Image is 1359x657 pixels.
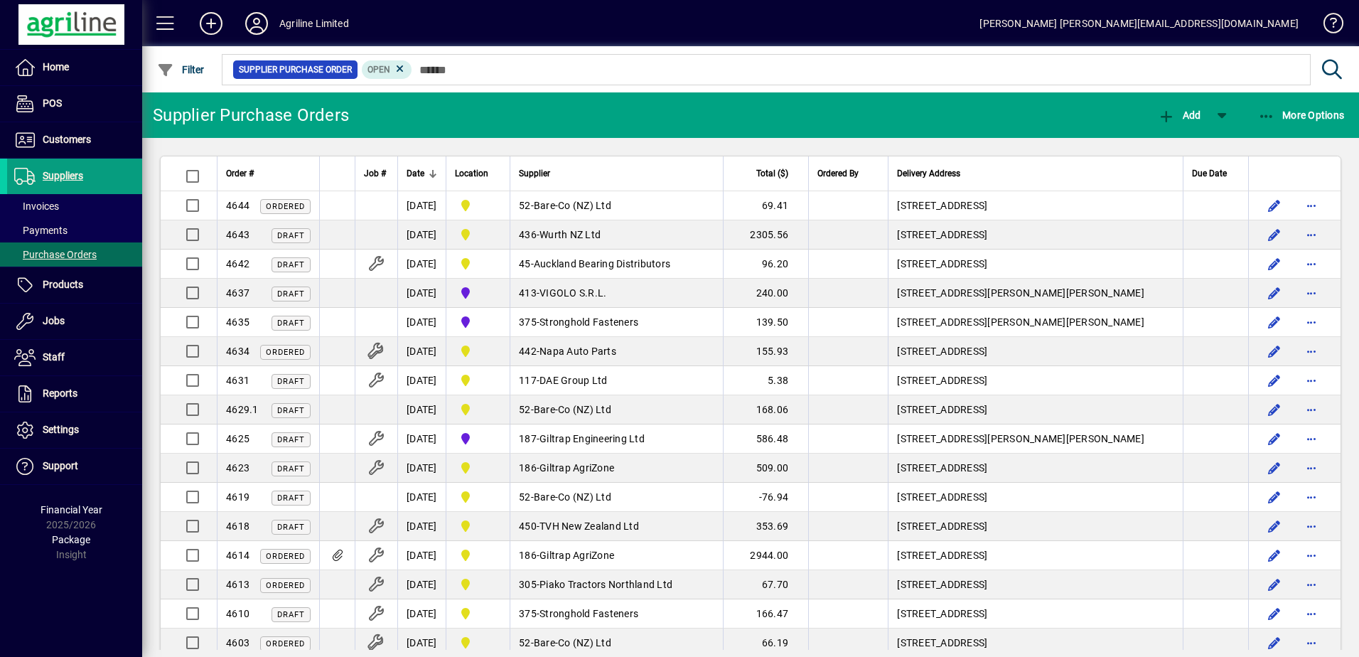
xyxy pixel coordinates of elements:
[277,435,305,444] span: Draft
[226,433,249,444] span: 4625
[397,541,446,570] td: [DATE]
[519,346,537,357] span: 442
[1154,102,1204,128] button: Add
[455,255,501,272] span: Dargaville
[455,634,501,651] span: Dargaville
[510,512,723,541] td: -
[1263,486,1286,508] button: Edit
[979,12,1299,35] div: [PERSON_NAME] [PERSON_NAME][EMAIL_ADDRESS][DOMAIN_NAME]
[519,404,531,415] span: 52
[519,200,531,211] span: 52
[1300,223,1323,246] button: More options
[539,608,638,619] span: Stronghold Fasteners
[226,258,249,269] span: 4642
[723,424,808,454] td: 586.48
[1255,102,1348,128] button: More Options
[43,97,62,109] span: POS
[455,166,488,181] span: Location
[1263,456,1286,479] button: Edit
[41,504,102,516] span: Financial Year
[226,316,249,328] span: 4635
[534,258,670,269] span: Auckland Bearing Distributors
[397,570,446,599] td: [DATE]
[888,337,1183,366] td: [STREET_ADDRESS]
[1263,427,1286,450] button: Edit
[455,430,501,447] span: Gore
[1300,369,1323,392] button: More options
[226,462,249,474] span: 4623
[534,404,611,415] span: Bare-Co (NZ) Ltd
[52,534,90,545] span: Package
[1263,602,1286,625] button: Edit
[234,11,279,36] button: Profile
[519,608,537,619] span: 375
[362,60,412,79] mat-chip: Completion Status: Open
[397,279,446,308] td: [DATE]
[723,279,808,308] td: 240.00
[519,229,537,240] span: 436
[7,304,142,339] a: Jobs
[510,279,723,308] td: -
[539,520,639,532] span: TVH New Zealand Ltd
[723,570,808,599] td: 67.70
[539,287,606,299] span: VIGOLO S.R.L.
[367,65,390,75] span: Open
[277,377,305,386] span: Draft
[888,308,1183,337] td: [STREET_ADDRESS][PERSON_NAME][PERSON_NAME]
[510,308,723,337] td: -
[897,166,960,181] span: Delivery Address
[539,433,645,444] span: Giltrap Engineering Ltd
[1263,369,1286,392] button: Edit
[510,366,723,395] td: -
[277,289,305,299] span: Draft
[723,395,808,424] td: 168.06
[14,249,97,260] span: Purchase Orders
[888,424,1183,454] td: [STREET_ADDRESS][PERSON_NAME][PERSON_NAME]
[723,308,808,337] td: 139.50
[7,122,142,158] a: Customers
[43,315,65,326] span: Jobs
[397,191,446,220] td: [DATE]
[756,166,788,181] span: Total ($)
[455,314,501,331] span: Gore
[1263,515,1286,538] button: Edit
[14,225,68,236] span: Payments
[1300,631,1323,654] button: More options
[723,220,808,250] td: 2305.56
[277,406,305,415] span: Draft
[7,242,142,267] a: Purchase Orders
[1263,340,1286,363] button: Edit
[226,287,249,299] span: 4637
[277,523,305,532] span: Draft
[1263,573,1286,596] button: Edit
[455,372,501,389] span: Dargaville
[7,50,142,85] a: Home
[455,459,501,476] span: Dargaville
[723,454,808,483] td: 509.00
[888,279,1183,308] td: [STREET_ADDRESS][PERSON_NAME][PERSON_NAME]
[154,57,208,82] button: Filter
[519,433,537,444] span: 187
[888,191,1183,220] td: [STREET_ADDRESS]
[226,166,311,181] div: Order #
[7,340,142,375] a: Staff
[397,308,446,337] td: [DATE]
[723,512,808,541] td: 353.69
[534,200,611,211] span: Bare-Co (NZ) Ltd
[817,166,879,181] div: Ordered By
[226,375,249,386] span: 4631
[723,483,808,512] td: -76.94
[519,287,537,299] span: 413
[43,170,83,181] span: Suppliers
[519,550,537,561] span: 186
[519,462,537,474] span: 186
[888,512,1183,541] td: [STREET_ADDRESS]
[226,200,249,211] span: 4644
[7,376,142,412] a: Reports
[1263,282,1286,304] button: Edit
[226,579,249,590] span: 4613
[277,319,305,328] span: Draft
[519,166,550,181] span: Supplier
[1263,223,1286,246] button: Edit
[1313,3,1341,49] a: Knowledge Base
